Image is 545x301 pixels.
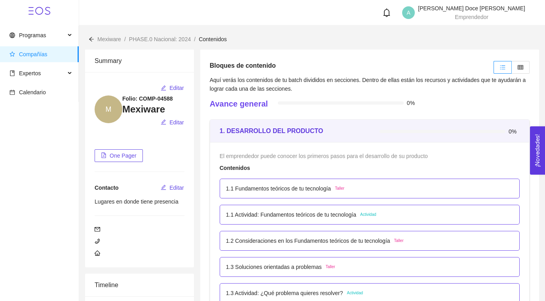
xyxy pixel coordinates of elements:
span: / [124,36,126,42]
span: Actividad [360,211,376,218]
span: edit [161,185,166,191]
p: 1.3 Soluciones orientadas a problemas [226,263,322,271]
span: phone [95,238,100,244]
strong: Contenidos [220,165,250,171]
span: [PERSON_NAME] Doce [PERSON_NAME] [418,5,525,11]
span: global [9,32,15,38]
span: Contacto [95,185,119,191]
span: El emprendedor puede conocer los primeros pasos para el desarrollo de su producto [220,153,428,159]
h4: Avance general [210,98,268,109]
span: Actividad [347,290,363,296]
span: arrow-left [89,36,94,42]
span: Contenidos [199,36,227,42]
button: editEditar [160,181,184,194]
span: unordered-list [500,65,505,70]
span: Editar [169,183,184,192]
button: editEditar [160,116,184,129]
span: calendar [9,90,15,95]
p: 1.2 Consideraciones en los Fundamentos teóricos de tu tecnología [226,236,390,245]
span: Taller [335,185,344,192]
span: Mexiware [97,36,121,42]
span: One Pager [110,151,137,160]
div: Timeline [95,274,184,296]
span: book [9,70,15,76]
span: M [106,95,112,123]
span: edit [161,119,166,126]
h3: Mexiware [122,103,184,116]
p: 1.1 Fundamentos teóricos de tu tecnología [226,184,331,193]
span: Expertos [19,70,41,76]
p: 1.3 Actividad: ¿Qué problema quieres resolver? [226,289,343,297]
span: star [9,51,15,57]
span: home [95,250,100,256]
span: mail [95,227,100,232]
span: Editar [169,118,184,127]
span: Compañías [19,51,47,57]
span: 0% [509,129,520,134]
span: PHASE.0 Nacional: 2024 [129,36,191,42]
span: A [407,6,410,19]
button: editEditar [160,82,184,94]
span: file-pdf [101,152,106,159]
strong: Folio: COMP-04588 [122,95,173,102]
span: Editar [169,84,184,92]
p: 1.1 Actividad: Fundamentos teóricos de tu tecnología [226,210,356,219]
span: Programas [19,32,46,38]
span: Emprendedor [455,14,488,20]
div: Summary [95,50,184,72]
strong: 1. DESARROLLO DEL PRODUCTO [220,128,323,134]
span: bell [382,8,391,17]
span: 0% [407,100,418,106]
span: Aquí verás los contenidos de tu batch divididos en secciones. Dentro de ellas están los recursos ... [210,77,526,92]
button: file-pdfOne Pager [95,149,143,162]
h5: Bloques de contenido [210,61,276,70]
span: Taller [326,264,335,270]
span: Taller [394,238,404,244]
span: Calendario [19,89,46,95]
span: table [518,65,523,70]
span: Lugares en donde tiene presencia [95,198,179,205]
span: / [194,36,196,42]
span: edit [161,85,166,91]
button: Open Feedback Widget [530,126,545,175]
